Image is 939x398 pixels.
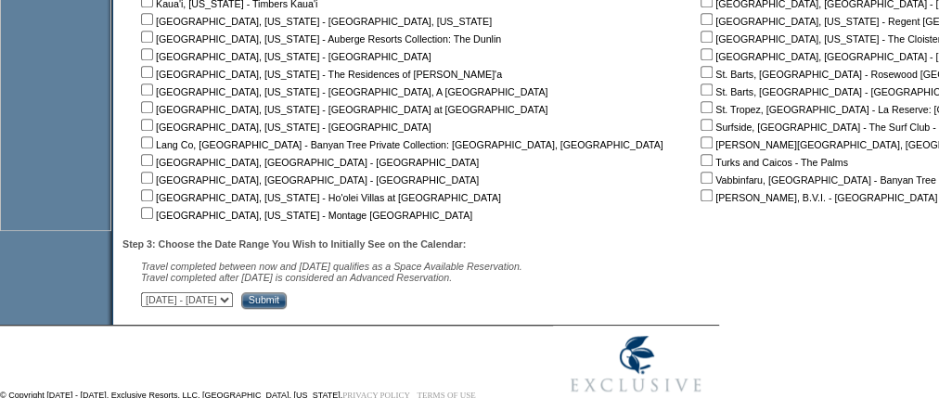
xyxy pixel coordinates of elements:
nobr: [GEOGRAPHIC_DATA], [US_STATE] - Ho'olei Villas at [GEOGRAPHIC_DATA] [137,192,501,203]
nobr: [GEOGRAPHIC_DATA], [US_STATE] - The Residences of [PERSON_NAME]'a [137,69,502,80]
nobr: Turks and Caicos - The Palms [697,157,848,168]
span: Travel completed between now and [DATE] qualifies as a Space Available Reservation. [141,261,522,272]
nobr: [GEOGRAPHIC_DATA], [US_STATE] - [GEOGRAPHIC_DATA] [137,51,431,62]
nobr: [GEOGRAPHIC_DATA], [US_STATE] - [GEOGRAPHIC_DATA], [US_STATE] [137,16,492,27]
nobr: [GEOGRAPHIC_DATA], [US_STATE] - Auberge Resorts Collection: The Dunlin [137,33,501,45]
nobr: [GEOGRAPHIC_DATA], [GEOGRAPHIC_DATA] - [GEOGRAPHIC_DATA] [137,157,479,168]
nobr: Travel completed after [DATE] is considered an Advanced Reservation. [141,272,452,283]
input: Submit [241,292,287,309]
nobr: [GEOGRAPHIC_DATA], [GEOGRAPHIC_DATA] - [GEOGRAPHIC_DATA] [137,174,479,186]
nobr: [GEOGRAPHIC_DATA], [US_STATE] - [GEOGRAPHIC_DATA], A [GEOGRAPHIC_DATA] [137,86,547,97]
nobr: [GEOGRAPHIC_DATA], [US_STATE] - Montage [GEOGRAPHIC_DATA] [137,210,472,221]
nobr: [GEOGRAPHIC_DATA], [US_STATE] - [GEOGRAPHIC_DATA] [137,122,431,133]
nobr: [GEOGRAPHIC_DATA], [US_STATE] - [GEOGRAPHIC_DATA] at [GEOGRAPHIC_DATA] [137,104,547,115]
b: Step 3: Choose the Date Range You Wish to Initially See on the Calendar: [122,238,466,250]
nobr: Lang Co, [GEOGRAPHIC_DATA] - Banyan Tree Private Collection: [GEOGRAPHIC_DATA], [GEOGRAPHIC_DATA] [137,139,663,150]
